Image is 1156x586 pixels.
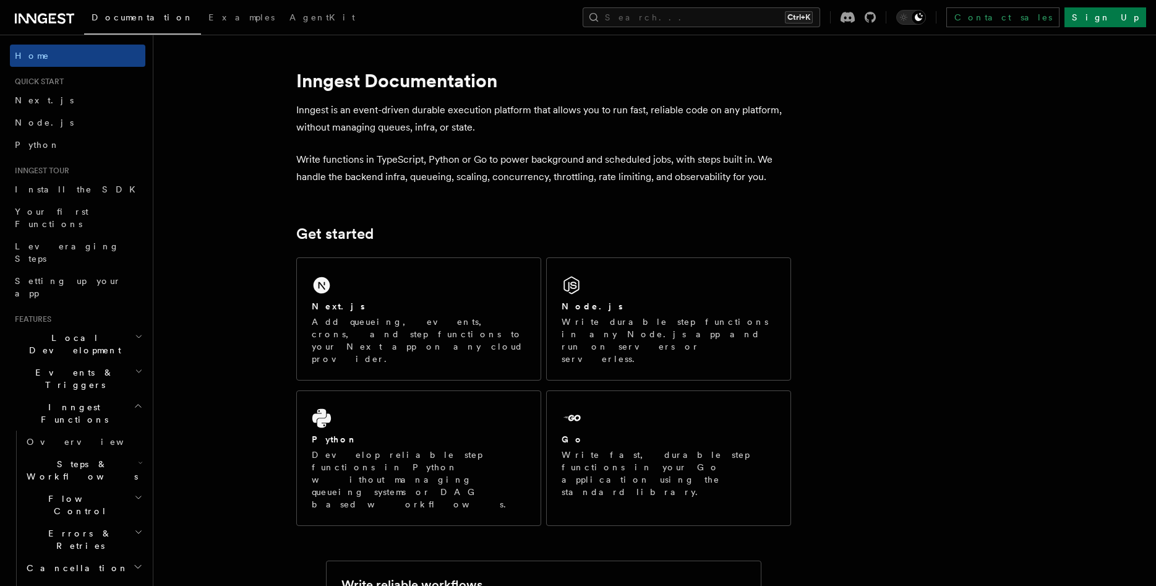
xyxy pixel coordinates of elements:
[15,184,143,194] span: Install the SDK
[312,316,526,365] p: Add queueing, events, crons, and step functions to your Next app on any cloud provider.
[296,69,791,92] h1: Inngest Documentation
[10,89,145,111] a: Next.js
[92,12,194,22] span: Documentation
[15,140,60,150] span: Python
[10,200,145,235] a: Your first Functions
[785,11,813,24] kbd: Ctrl+K
[15,95,74,105] span: Next.js
[22,522,145,557] button: Errors & Retries
[15,50,49,62] span: Home
[15,118,74,127] span: Node.js
[562,433,584,446] h2: Go
[296,257,541,381] a: Next.jsAdd queueing, events, crons, and step functions to your Next app on any cloud provider.
[22,562,129,574] span: Cancellation
[22,458,138,483] span: Steps & Workflows
[312,300,365,312] h2: Next.js
[10,111,145,134] a: Node.js
[289,12,355,22] span: AgentKit
[546,390,791,526] a: GoWrite fast, durable step functions in your Go application using the standard library.
[296,101,791,136] p: Inngest is an event-driven durable execution platform that allows you to run fast, reliable code ...
[22,493,134,517] span: Flow Control
[10,235,145,270] a: Leveraging Steps
[583,7,820,27] button: Search...Ctrl+K
[208,12,275,22] span: Examples
[312,449,526,511] p: Develop reliable step functions in Python without managing queueing systems or DAG based workflows.
[896,10,926,25] button: Toggle dark mode
[562,449,776,498] p: Write fast, durable step functions in your Go application using the standard library.
[15,276,121,298] span: Setting up your app
[562,316,776,365] p: Write durable step functions in any Node.js app and run on servers or serverless.
[15,241,119,264] span: Leveraging Steps
[546,257,791,381] a: Node.jsWrite durable step functions in any Node.js app and run on servers or serverless.
[10,361,145,396] button: Events & Triggers
[10,314,51,324] span: Features
[10,366,135,391] span: Events & Triggers
[296,390,541,526] a: PythonDevelop reliable step functions in Python without managing queueing systems or DAG based wo...
[282,4,362,33] a: AgentKit
[84,4,201,35] a: Documentation
[22,488,145,522] button: Flow Control
[296,225,374,243] a: Get started
[10,270,145,304] a: Setting up your app
[22,453,145,488] button: Steps & Workflows
[10,327,145,361] button: Local Development
[10,134,145,156] a: Python
[312,433,358,446] h2: Python
[22,431,145,453] a: Overview
[27,437,154,447] span: Overview
[10,166,69,176] span: Inngest tour
[1064,7,1146,27] a: Sign Up
[22,527,134,552] span: Errors & Retries
[10,178,145,200] a: Install the SDK
[10,401,134,426] span: Inngest Functions
[562,300,623,312] h2: Node.js
[15,207,88,229] span: Your first Functions
[10,77,64,87] span: Quick start
[22,557,145,579] button: Cancellation
[10,45,145,67] a: Home
[296,151,791,186] p: Write functions in TypeScript, Python or Go to power background and scheduled jobs, with steps bu...
[201,4,282,33] a: Examples
[10,332,135,356] span: Local Development
[10,396,145,431] button: Inngest Functions
[946,7,1060,27] a: Contact sales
